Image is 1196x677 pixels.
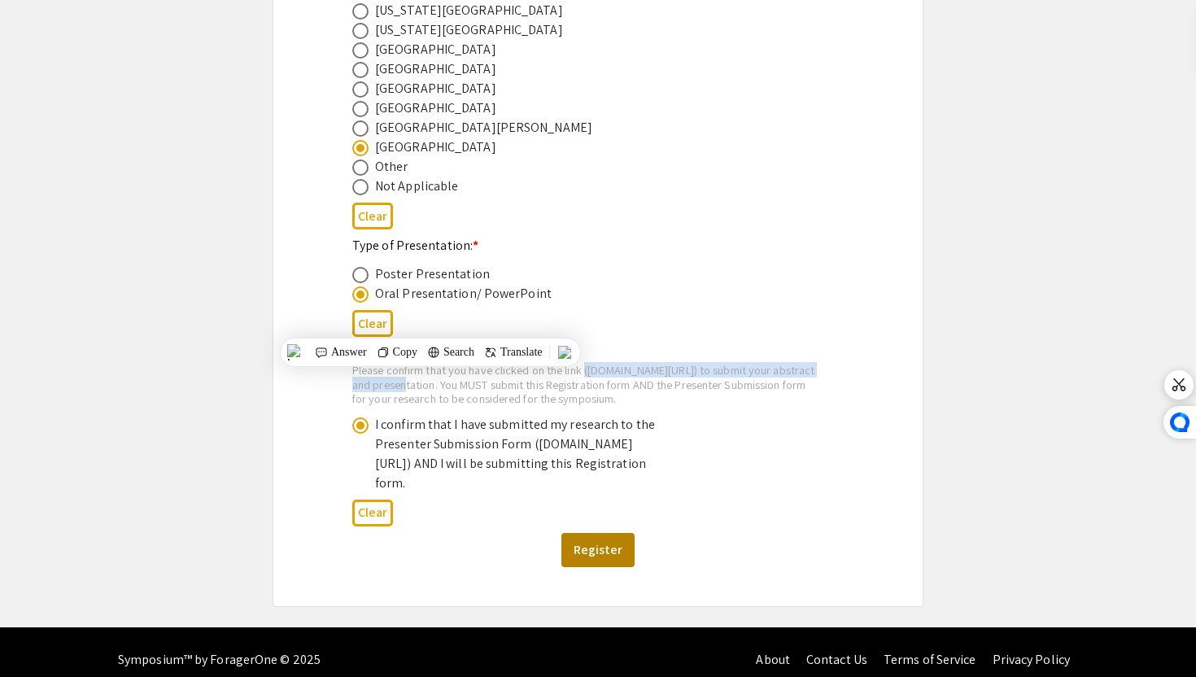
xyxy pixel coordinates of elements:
div: [US_STATE][GEOGRAPHIC_DATA] [375,1,563,20]
button: Clear [352,310,393,337]
mat-label: Type of Presentation: [352,237,478,254]
div: [GEOGRAPHIC_DATA] [375,138,496,157]
div: Other [375,157,408,177]
div: [GEOGRAPHIC_DATA] [375,40,496,59]
div: [US_STATE][GEOGRAPHIC_DATA] [375,20,563,40]
div: [GEOGRAPHIC_DATA] [375,98,496,118]
iframe: Chat [12,604,69,665]
div: Not Applicable [375,177,458,196]
a: Contact Us [806,651,867,668]
a: About [756,651,790,668]
div: [GEOGRAPHIC_DATA] [375,59,496,79]
a: Privacy Policy [993,651,1070,668]
div: Poster Presentation [375,264,490,284]
div: [GEOGRAPHIC_DATA] [375,79,496,98]
button: Clear [352,500,393,526]
a: Terms of Service [884,651,976,668]
div: Oral Presentation/ PowerPoint [375,284,552,304]
button: Clear [352,203,393,229]
div: I confirm that I have submitted my research to the Presenter Submission Form ([DOMAIN_NAME][URL])... [375,415,660,493]
div: Please confirm that you have clicked on the link ([DOMAIN_NAME][URL]) to submit your abstract and... [352,363,818,406]
button: Register [561,533,635,567]
div: [GEOGRAPHIC_DATA][PERSON_NAME] [375,118,592,138]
